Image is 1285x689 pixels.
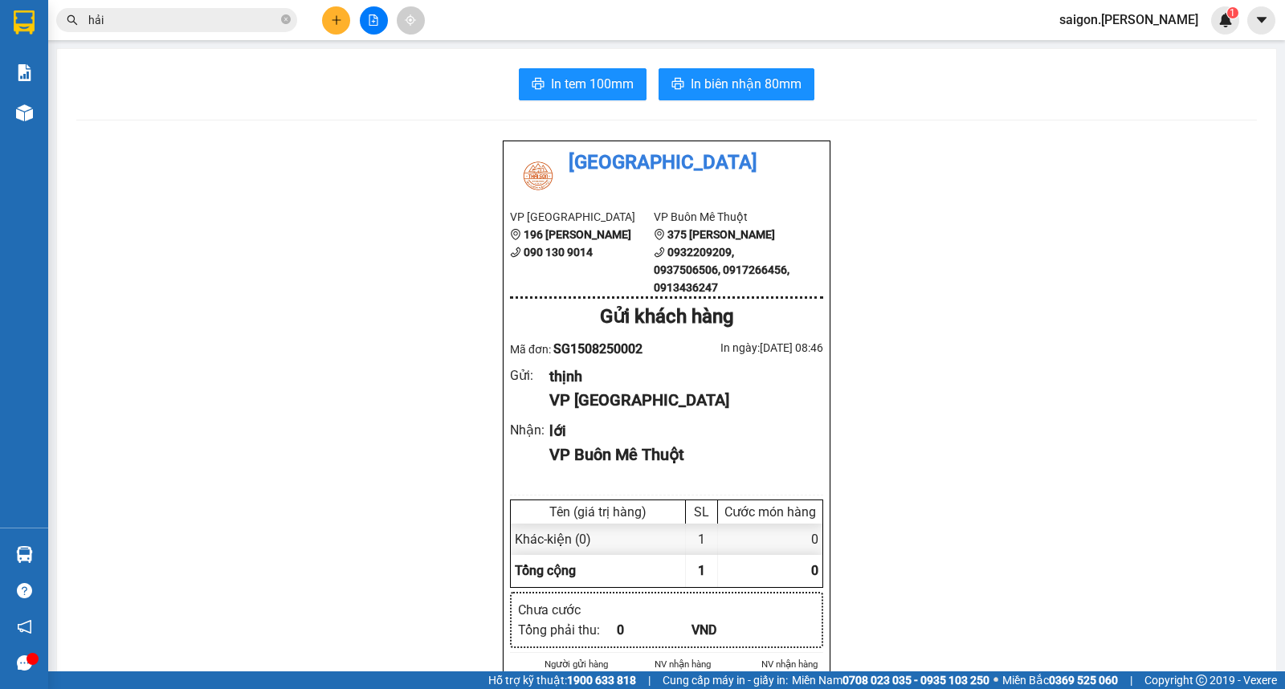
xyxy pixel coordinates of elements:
[617,620,691,640] div: 0
[510,365,549,385] div: Gửi :
[360,6,388,35] button: file-add
[67,14,78,26] span: search
[1227,7,1238,18] sup: 1
[281,14,291,24] span: close-circle
[722,504,818,520] div: Cước món hàng
[510,339,667,359] div: Mã đơn:
[690,504,713,520] div: SL
[667,228,775,241] b: 375 [PERSON_NAME]
[515,563,576,578] span: Tổng cộng
[1230,7,1235,18] span: 1
[659,68,814,100] button: printerIn biên nhận 80mm
[671,77,684,92] span: printer
[718,524,822,555] div: 0
[17,655,32,671] span: message
[1247,6,1275,35] button: caret-down
[405,14,416,26] span: aim
[755,657,823,671] li: NV nhận hàng
[331,14,342,26] span: plus
[518,600,617,620] div: Chưa cước
[654,208,798,226] li: VP Buôn Mê Thuột
[510,302,823,332] div: Gửi khách hàng
[518,620,617,640] div: Tổng phải thu :
[519,68,647,100] button: printerIn tem 100mm
[515,504,681,520] div: Tên (giá trị hàng)
[281,13,291,28] span: close-circle
[1046,10,1211,30] span: saigon.[PERSON_NAME]
[1002,671,1118,689] span: Miền Bắc
[551,74,634,94] span: In tem 100mm
[1049,674,1118,687] strong: 0369 525 060
[567,674,636,687] strong: 1900 633 818
[993,677,998,683] span: ⚪️
[88,11,278,29] input: Tìm tên, số ĐT hoặc mã đơn
[510,420,549,440] div: Nhận :
[667,339,823,357] div: In ngày: [DATE] 08:46
[368,14,379,26] span: file-add
[842,674,989,687] strong: 0708 023 035 - 0935 103 250
[17,583,32,598] span: question-circle
[691,620,766,640] div: VND
[488,671,636,689] span: Hỗ trợ kỹ thuật:
[1196,675,1207,686] span: copyright
[549,420,810,442] div: lới
[510,148,566,204] img: logo.jpg
[549,388,810,413] div: VP [GEOGRAPHIC_DATA]
[532,77,545,92] span: printer
[792,671,989,689] span: Miền Nam
[654,229,665,240] span: environment
[510,208,654,226] li: VP [GEOGRAPHIC_DATA]
[553,341,642,357] span: SG1508250002
[524,228,631,241] b: 196 [PERSON_NAME]
[510,247,521,258] span: phone
[549,442,810,467] div: VP Buôn Mê Thuột
[16,546,33,563] img: warehouse-icon
[1218,13,1233,27] img: icon-new-feature
[663,671,788,689] span: Cung cấp máy in - giấy in:
[549,365,810,388] div: thịnh
[654,246,789,294] b: 0932209209, 0937506506, 0917266456, 0913436247
[17,619,32,634] span: notification
[691,74,802,94] span: In biên nhận 80mm
[16,64,33,81] img: solution-icon
[397,6,425,35] button: aim
[524,246,593,259] b: 090 130 9014
[16,104,33,121] img: warehouse-icon
[1130,671,1132,689] span: |
[14,10,35,35] img: logo-vxr
[654,247,665,258] span: phone
[698,563,705,578] span: 1
[515,532,591,547] span: Khác - kiện (0)
[648,671,651,689] span: |
[542,657,610,686] li: Người gửi hàng xác nhận
[686,524,718,555] div: 1
[811,563,818,578] span: 0
[649,657,717,671] li: NV nhận hàng
[322,6,350,35] button: plus
[1254,13,1269,27] span: caret-down
[510,229,521,240] span: environment
[510,148,823,178] li: [GEOGRAPHIC_DATA]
